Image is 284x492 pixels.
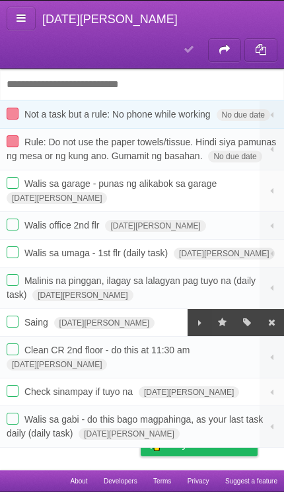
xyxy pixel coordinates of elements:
[7,343,18,355] label: Done
[24,386,136,397] span: Check sinampay if tuyo na
[174,248,274,260] span: [DATE][PERSON_NAME]
[7,414,263,439] span: Walis sa gabi - do this bago magpahinga, as your last task daily (daily task)
[104,470,137,492] a: Developers
[7,316,18,328] label: Done
[24,109,214,120] span: Not a task but a rule: No phone while working
[139,386,239,398] span: [DATE][PERSON_NAME]
[7,177,18,189] label: Done
[24,345,194,355] span: Clean CR 2nd floor - do this at 11:30 am
[7,137,276,161] span: Rule: Do not use the paper towels/tissue. Hindi siya pamunas ng mesa or ng kung ano. Gumamit ng b...
[70,470,87,492] a: About
[208,151,262,162] span: No due date
[7,275,256,300] span: Malinis na pinggan, ilagay sa lalagyan pag tuyo na (daily task)
[210,309,235,336] label: Star task
[7,359,107,370] span: [DATE][PERSON_NAME]
[7,385,18,397] label: Done
[7,413,18,425] label: Done
[24,220,103,230] span: Walis office 2nd flr
[153,470,171,492] a: Terms
[42,13,178,26] span: [DATE][PERSON_NAME]
[24,317,52,328] span: Saing
[225,470,277,492] a: Suggest a feature
[24,178,220,189] span: Walis sa garage - punas ng alikabok sa garage
[7,192,107,204] span: [DATE][PERSON_NAME]
[168,433,251,456] span: Buy me a coffee
[188,470,209,492] a: Privacy
[7,219,18,230] label: Done
[7,108,18,120] label: Done
[54,317,155,329] span: [DATE][PERSON_NAME]
[217,109,270,121] span: No due date
[105,220,205,232] span: [DATE][PERSON_NAME]
[32,289,133,301] span: [DATE][PERSON_NAME]
[7,246,18,258] label: Done
[24,248,171,258] span: Walis sa umaga - 1st flr (daily task)
[7,274,18,286] label: Done
[79,428,179,440] span: [DATE][PERSON_NAME]
[7,135,18,147] label: Done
